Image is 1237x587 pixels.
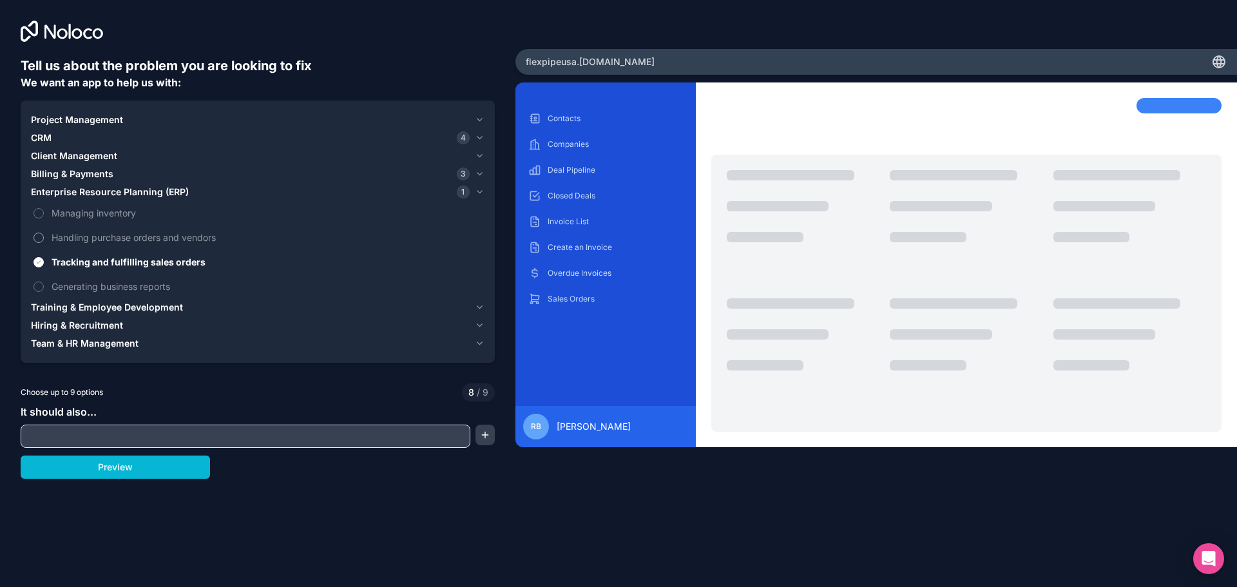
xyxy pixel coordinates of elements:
[31,183,484,201] button: Enterprise Resource Planning (ERP)1
[468,386,474,399] span: 8
[52,255,482,269] span: Tracking and fulfilling sales orders
[31,186,189,198] span: Enterprise Resource Planning (ERP)
[21,57,495,75] h6: Tell us about the problem you are looking to fix
[31,149,117,162] span: Client Management
[548,217,683,227] p: Invoice List
[31,337,139,350] span: Team & HR Management
[31,111,484,129] button: Project Management
[548,165,683,175] p: Deal Pipeline
[457,186,470,198] span: 1
[474,386,488,399] span: 9
[34,257,44,267] button: Tracking and fulfilling sales orders
[52,206,482,220] span: Managing inventory
[31,301,183,314] span: Training & Employee Development
[548,268,683,278] p: Overdue Invoices
[31,201,484,298] div: Enterprise Resource Planning (ERP)1
[457,168,470,180] span: 3
[1193,543,1224,574] div: Open Intercom Messenger
[31,131,52,144] span: CRM
[21,405,97,418] span: It should also...
[21,456,210,479] button: Preview
[31,298,484,316] button: Training & Employee Development
[526,55,655,68] span: flexpipeusa .[DOMAIN_NAME]
[548,191,683,201] p: Closed Deals
[52,231,482,244] span: Handling purchase orders and vendors
[531,421,541,432] span: RB
[548,113,683,124] p: Contacts
[457,131,470,144] span: 4
[31,129,484,147] button: CRM4
[21,387,103,398] span: Choose up to 9 options
[34,282,44,292] button: Generating business reports
[31,113,123,126] span: Project Management
[31,165,484,183] button: Billing & Payments3
[34,233,44,243] button: Handling purchase orders and vendors
[34,208,44,218] button: Managing inventory
[31,168,113,180] span: Billing & Payments
[548,294,683,304] p: Sales Orders
[31,334,484,352] button: Team & HR Management
[526,108,686,396] div: scrollable content
[31,319,123,332] span: Hiring & Recruitment
[548,139,683,149] p: Companies
[548,242,683,253] p: Create an Invoice
[31,316,484,334] button: Hiring & Recruitment
[31,147,484,165] button: Client Management
[477,387,480,398] span: /
[21,76,181,89] span: We want an app to help us with:
[52,280,482,293] span: Generating business reports
[557,420,631,433] span: [PERSON_NAME]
